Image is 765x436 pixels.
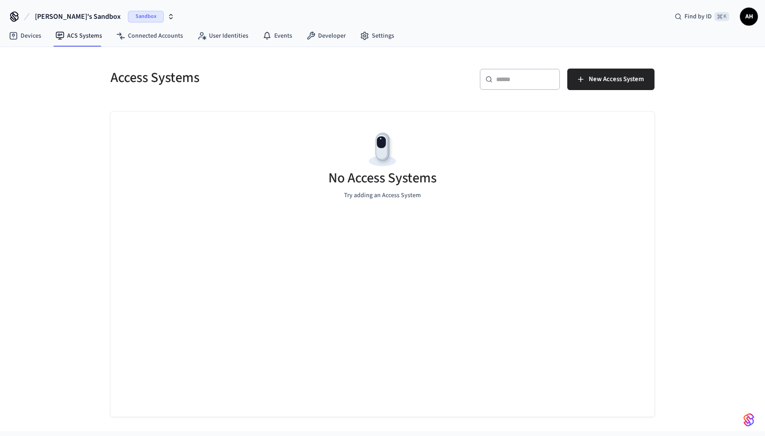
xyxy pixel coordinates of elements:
a: Devices [2,28,48,44]
a: ACS Systems [48,28,109,44]
a: User Identities [190,28,255,44]
span: AH [741,9,757,25]
img: SeamLogoGradient.69752ec5.svg [744,413,754,427]
button: New Access System [567,69,654,90]
span: ⌘ K [714,12,729,21]
h5: Access Systems [110,69,377,87]
span: [PERSON_NAME]'s Sandbox [35,11,121,22]
a: Events [255,28,299,44]
a: Settings [353,28,401,44]
h5: No Access Systems [328,169,437,187]
button: AH [740,8,758,26]
span: New Access System [589,73,644,85]
a: Developer [299,28,353,44]
p: Try adding an Access System [344,191,421,200]
span: Sandbox [128,11,164,22]
a: Connected Accounts [109,28,190,44]
img: Devices Empty State [362,130,403,170]
span: Find by ID [684,12,712,21]
div: Find by ID⌘ K [667,9,736,25]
